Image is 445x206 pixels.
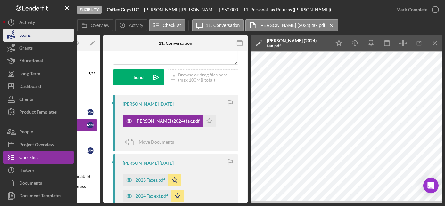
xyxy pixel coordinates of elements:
button: Loans [3,29,74,42]
b: Coffee Guys LLC [107,7,139,12]
span: Move Documents [139,139,174,145]
button: Educational [3,54,74,67]
div: 2023 Taxes.pdf [136,178,165,183]
div: Open Intercom Messenger [423,178,439,193]
button: Move Documents [123,134,180,150]
div: Dashboard [19,80,41,94]
label: 11. Conversation [206,23,240,28]
div: Educational [19,54,43,69]
label: Checklist [163,23,181,28]
button: Dashboard [3,80,74,93]
button: 2024 Tax ext.pdf [123,190,184,202]
div: Clients [19,93,33,107]
button: [PERSON_NAME] (2024) tax.pdf [245,19,338,31]
label: [PERSON_NAME] (2024) tax.pdf [259,23,325,28]
button: Checklist [149,19,185,31]
button: Document Templates [3,189,74,202]
button: People [3,125,74,138]
button: Clients [3,93,74,106]
div: Project Overview [19,138,54,153]
div: [PERSON_NAME] (2024) tax.pdf [267,38,328,48]
div: M M [87,109,94,115]
div: 11. Personal Tax Returns ([PERSON_NAME]) [243,7,331,12]
div: History [19,164,34,178]
span: $50,000 [222,7,238,12]
button: [PERSON_NAME] (2024) tax.pdf [123,115,216,127]
label: Overview [91,23,109,28]
div: 1 / 11 [84,71,95,75]
button: Checklist [3,151,74,164]
button: 2023 Taxes.pdf [123,174,181,186]
button: Grants [3,42,74,54]
button: Long-Term [3,67,74,80]
div: 2024 Tax ext.pdf [136,194,168,199]
label: Activity [129,23,143,28]
div: Checklist [19,151,38,165]
div: Product Templates [19,106,57,120]
button: Activity [3,16,74,29]
div: Long-Term [19,67,40,82]
button: History [3,164,74,177]
button: Activity [115,19,147,31]
div: Send [134,69,144,85]
div: [PERSON_NAME] [123,161,159,166]
div: [PERSON_NAME] (2024) tax.pdf [136,118,200,123]
button: Project Overview [3,138,74,151]
div: Grants [19,42,33,56]
time: 2025-08-29 00:11 [160,161,174,166]
button: Send [113,69,164,85]
time: 2025-09-24 18:31 [160,101,174,107]
button: Overview [77,19,113,31]
button: Product Templates [3,106,74,118]
div: M M [87,122,94,128]
div: Loans [19,29,31,43]
div: People [19,125,33,140]
div: Document Templates [19,189,61,204]
div: [PERSON_NAME] [123,101,159,107]
div: Mark Complete [396,3,427,16]
button: Mark Complete [390,3,442,16]
div: 11. Conversation [159,41,193,46]
button: 11. Conversation [192,19,244,31]
div: Eligibility [77,6,102,14]
div: Documents [19,177,42,191]
div: M M [87,147,94,154]
div: [PERSON_NAME] [PERSON_NAME] [144,7,222,12]
button: Documents [3,177,74,189]
div: Activity [19,16,35,30]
